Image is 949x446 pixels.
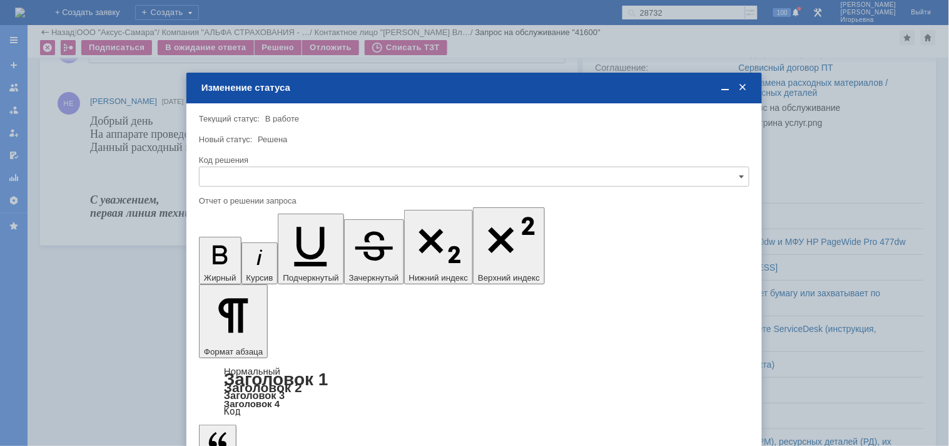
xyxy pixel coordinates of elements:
[204,347,263,356] span: Формат абзаца
[199,284,268,358] button: Формат абзаца
[224,398,280,409] a: Заголовок 4
[344,219,404,284] button: Зачеркнутый
[265,114,299,123] span: В работе
[204,273,236,283] span: Жирный
[199,367,749,416] div: Формат абзаца
[224,390,285,401] a: Заголовок 3
[199,135,253,144] label: Новый статус:
[224,406,241,417] a: Код
[719,82,732,93] span: Свернуть (Ctrl + M)
[283,273,338,283] span: Подчеркнутый
[473,207,545,284] button: Верхний индекс
[737,82,749,93] span: Закрыть
[199,197,747,205] div: Отчет о решении запроса
[278,214,343,284] button: Подчеркнутый
[224,366,280,376] a: Нормальный
[246,273,273,283] span: Курсив
[404,210,474,284] button: Нижний индекс
[224,370,328,389] a: Заголовок 1
[409,273,469,283] span: Нижний индекс
[224,380,302,395] a: Заголовок 2
[241,242,278,284] button: Курсив
[478,273,540,283] span: Верхний индекс
[258,135,287,144] span: Решена
[199,156,747,164] div: Код решения
[199,237,241,284] button: Жирный
[349,273,399,283] span: Зачеркнутый
[201,82,749,93] div: Изменение статуса
[199,114,260,123] label: Текущий статус:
